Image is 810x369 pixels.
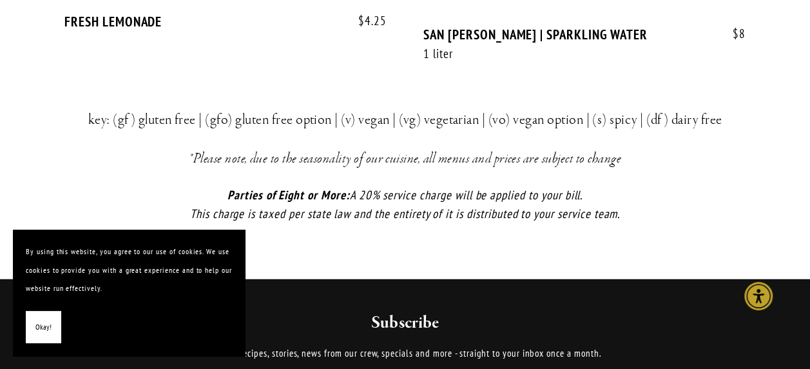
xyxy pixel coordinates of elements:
h3: key: (gf) gluten free | (gfo) gluten free option | (v) vegan | (vg) vegetarian | (vo) vegan optio... [85,108,725,132]
div: SAN [PERSON_NAME] | SPARKLING WATER [423,26,746,43]
div: Accessibility Menu [744,282,773,310]
span: $ [358,13,365,28]
span: Okay! [35,318,52,337]
span: 8 [720,26,746,41]
em: *Please note, due to the seasonality of our cuisine, all menus and prices are subject to change [189,150,621,168]
h2: Subscribe [133,311,677,334]
div: 1 liter [423,46,709,62]
p: Receive recipes, stories, news from our crew, specials and more - straight to your inbox once a m... [133,345,677,361]
button: Okay! [26,311,61,344]
span: 4.25 [345,14,387,28]
em: Parties of Eight or More: [227,187,350,203]
section: Cookie banner [13,230,245,356]
p: By using this website, you agree to our use of cookies. We use cookies to provide you with a grea... [26,243,232,298]
div: FRESH LEMONADE [64,14,387,30]
em: A 20% service charge will be applied to your bill. This charge is taxed per state law and the ent... [190,187,620,221]
span: $ [733,26,739,41]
